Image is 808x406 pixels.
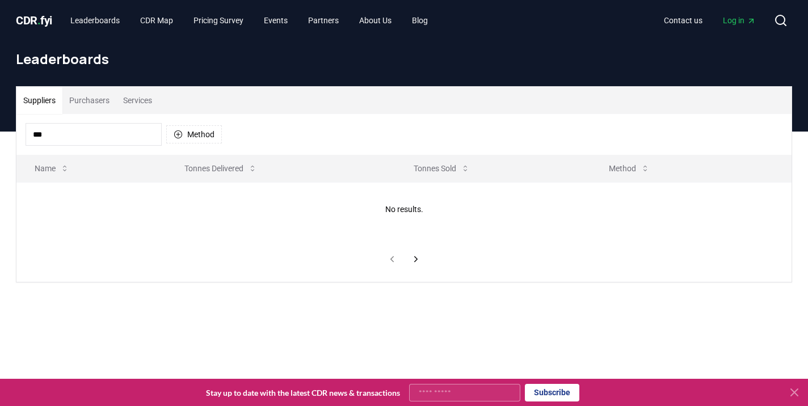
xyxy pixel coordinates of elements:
a: Log in [714,10,765,31]
button: Services [116,87,159,114]
button: Tonnes Delivered [175,157,266,180]
button: next page [406,248,426,270]
button: Method [166,125,222,143]
h1: Leaderboards [16,50,792,68]
a: Pricing Survey [184,10,253,31]
a: Partners [299,10,348,31]
td: No results. [16,182,792,236]
button: Name [26,157,78,180]
a: CDR.fyi [16,12,52,28]
button: Purchasers [62,87,116,114]
a: Blog [403,10,437,31]
a: Events [255,10,297,31]
a: Contact us [655,10,712,31]
button: Method [600,157,659,180]
button: Suppliers [16,87,62,114]
nav: Main [655,10,765,31]
span: CDR fyi [16,14,52,27]
span: . [37,14,41,27]
a: About Us [350,10,401,31]
nav: Main [61,10,437,31]
button: Tonnes Sold [405,157,479,180]
a: Leaderboards [61,10,129,31]
span: Log in [723,15,756,26]
a: CDR Map [131,10,182,31]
